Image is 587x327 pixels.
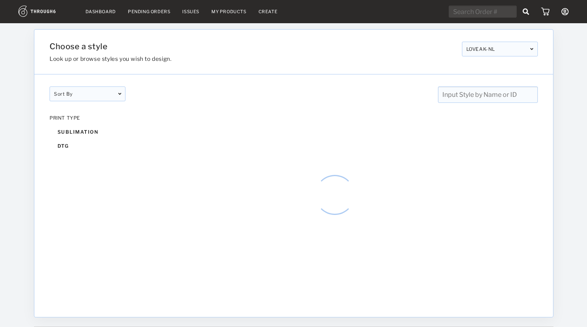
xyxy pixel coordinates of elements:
div: PRINT TYPE [50,115,125,121]
img: logo.1c10ca64.svg [18,6,74,17]
div: Sort By [50,86,125,101]
img: icon_cart.dab5cea1.svg [541,8,549,16]
a: Issues [182,9,199,14]
h3: Look up or browse styles you wish to design. [50,55,456,62]
input: Search Order # [449,6,517,18]
a: My Products [211,9,247,14]
input: Input Style by Name or ID [438,86,537,103]
a: Create [259,9,278,14]
div: sublimation [50,125,125,139]
a: Pending Orders [128,9,170,14]
h1: Choose a style [50,42,456,51]
div: dtg [50,139,125,153]
div: LOVEAK-NL [462,42,537,56]
a: Dashboard [86,9,116,14]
